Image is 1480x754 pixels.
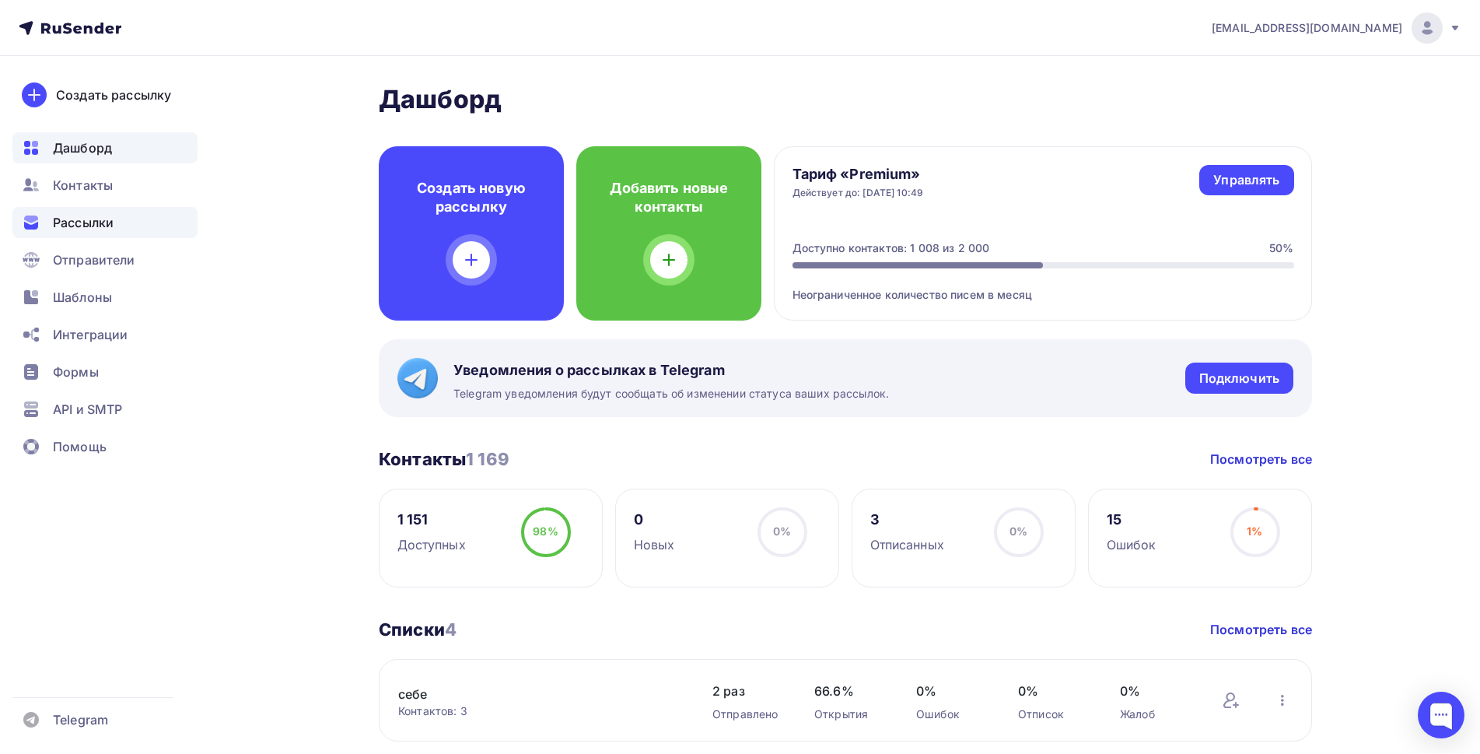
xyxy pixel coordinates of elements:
[1210,450,1312,468] a: Посмотреть все
[453,386,889,402] span: Telegram уведомления будут сообщать об изменении статуса ваших рассылок.
[814,682,885,700] span: 66.6%
[53,251,135,269] span: Отправители
[634,510,675,529] div: 0
[1018,707,1089,722] div: Отписок
[12,282,198,313] a: Шаблоны
[379,619,457,640] h3: Списки
[53,176,113,195] span: Контакты
[1120,682,1191,700] span: 0%
[1269,240,1293,256] div: 50%
[870,510,944,529] div: 3
[397,535,466,554] div: Доступных
[712,707,783,722] div: Отправлено
[1212,12,1461,44] a: [EMAIL_ADDRESS][DOMAIN_NAME]
[404,179,539,216] h4: Создать новую рассылку
[634,535,675,554] div: Новых
[56,86,171,104] div: Создать рассылку
[792,240,990,256] div: Доступно контактов: 1 008 из 2 000
[398,703,681,719] div: Контактов: 3
[397,510,466,529] div: 1 151
[814,707,885,722] div: Открытия
[398,685,663,703] a: себе
[773,524,791,538] span: 0%
[1009,524,1027,538] span: 0%
[53,139,112,157] span: Дашборд
[1213,171,1279,189] div: Управлять
[12,132,198,163] a: Дашборд
[870,535,944,554] div: Отписанных
[1247,524,1262,538] span: 1%
[792,165,924,184] h4: Тариф «Premium»
[916,682,987,700] span: 0%
[12,170,198,201] a: Контакты
[1018,682,1089,700] span: 0%
[712,682,783,700] span: 2 раз
[1199,370,1279,388] div: Подключить
[12,207,198,238] a: Рассылки
[379,84,1312,115] h2: Дашборд
[53,437,107,456] span: Помощь
[453,361,889,380] span: Уведомления о рассылках в Telegram
[53,710,108,729] span: Telegram
[53,325,128,344] span: Интеграции
[53,363,99,381] span: Формы
[1120,707,1191,722] div: Жалоб
[53,400,122,419] span: API и SMTP
[533,524,558,538] span: 98%
[1107,535,1156,554] div: Ошибок
[53,288,112,307] span: Шаблоны
[379,448,509,470] h3: Контакты
[445,619,457,640] span: 4
[53,213,114,232] span: Рассылки
[12,244,198,275] a: Отправители
[601,179,737,216] h4: Добавить новые контакты
[12,356,198,388] a: Формы
[1210,620,1312,639] a: Посмотреть все
[1212,20,1402,36] span: [EMAIL_ADDRESS][DOMAIN_NAME]
[792,268,1294,303] div: Неограниченное количество писем в месяц
[792,187,924,199] div: Действует до: [DATE] 10:49
[916,707,987,722] div: Ошибок
[1107,510,1156,529] div: 15
[466,449,509,469] span: 1 169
